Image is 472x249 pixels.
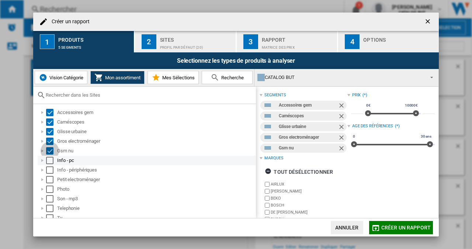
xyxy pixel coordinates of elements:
ng-md-icon: Retirer [338,113,347,121]
div: 3 [243,34,258,49]
h4: Créer un rapport [48,18,90,25]
md-checkbox: Select [46,214,57,222]
div: Caméscopes [57,118,255,126]
label: AIRLUX [271,181,347,187]
div: tout désélectionner [265,165,333,179]
span: Mes Sélections [160,75,195,80]
div: Photo [57,186,255,193]
span: Vision Catégorie [48,75,83,80]
input: brand.name [265,189,270,194]
md-checkbox: Select [46,128,57,135]
span: Recherche [219,75,244,80]
div: Matrice des prix [262,42,334,49]
input: Rechercher dans les Sites [46,92,252,98]
div: Glisse urbaine [279,122,337,131]
div: Petit electroménager [57,176,255,183]
md-checkbox: Select [46,186,57,193]
label: DYSON [271,217,347,222]
label: [PERSON_NAME] [271,189,347,194]
div: Son - mp3 [57,195,255,203]
div: Accessoires gem [279,101,337,110]
span: 0 [352,134,356,139]
div: Gsm nu [279,143,337,153]
div: Accessoires gem [57,109,255,116]
input: brand.name [265,182,270,187]
div: Caméscopes [279,111,337,121]
div: 5 segments [58,42,131,49]
div: Telephonie [57,205,255,212]
md-checkbox: Select [46,176,57,183]
button: getI18NText('BUTTONS.CLOSE_DIALOG') [421,14,436,29]
input: brand.name [265,210,270,215]
img: wiser-icon-blue.png [39,73,48,82]
button: 1 Produits 5 segments [33,31,135,52]
md-checkbox: Select [46,195,57,203]
div: 4 [345,34,360,49]
span: 10000€ [404,103,419,108]
button: Annuler [331,221,363,234]
button: 3 Rapport Matrice des prix [237,31,338,52]
input: brand.name [265,196,270,201]
input: brand.name [265,217,270,222]
div: Age des références [352,123,393,129]
div: Options [363,34,436,42]
ng-md-icon: Retirer [338,102,347,111]
span: 30 ans [420,134,433,139]
div: 2 [142,34,156,49]
md-checkbox: Select [46,138,57,145]
button: Mon assortiment [90,71,145,84]
input: brand.name [265,203,270,208]
div: Rapport [262,34,334,42]
md-checkbox: Select [46,147,57,155]
div: Gros electroménager [279,133,337,142]
div: segments [264,92,286,98]
div: Gros electroménager [57,138,255,145]
ng-md-icon: Retirer [338,134,347,143]
label: DE [PERSON_NAME] [271,210,347,215]
button: 4 Options [338,31,439,52]
div: Selectionnez les types de produits à analyser [33,52,439,69]
md-checkbox: Select [46,157,57,164]
div: Sites [160,34,233,42]
div: Info - pc [57,157,255,164]
button: 2 Sites Profil par défaut (20) [135,31,236,52]
span: Mon assortiment [103,75,140,80]
md-checkbox: Select [46,118,57,126]
button: Vision Catégorie [35,71,87,84]
md-checkbox: Select [46,205,57,212]
label: BOSCH [271,203,347,208]
md-checkbox: Select [46,166,57,174]
span: Créer un rapport [381,225,431,231]
ng-md-icon: getI18NText('BUTTONS.CLOSE_DIALOG') [424,18,433,27]
div: Gsm nu [57,147,255,155]
label: BEKO [271,196,347,201]
div: 1 [40,34,55,49]
button: Créer un rapport [369,221,433,234]
div: CATALOG BUT [257,72,424,83]
span: 0€ [365,103,372,108]
div: Marques [264,155,283,161]
div: Info - périphériques [57,166,255,174]
div: Profil par défaut (20) [160,42,233,49]
button: tout désélectionner [263,165,335,179]
ng-md-icon: Retirer [338,145,347,153]
button: Recherche [202,71,253,84]
button: Mes Sélections [147,71,199,84]
div: Produits [58,34,131,42]
div: Glisse urbaine [57,128,255,135]
div: Tv [57,214,255,222]
ng-md-icon: Retirer [338,123,347,132]
div: Prix [352,92,361,98]
md-checkbox: Select [46,109,57,116]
